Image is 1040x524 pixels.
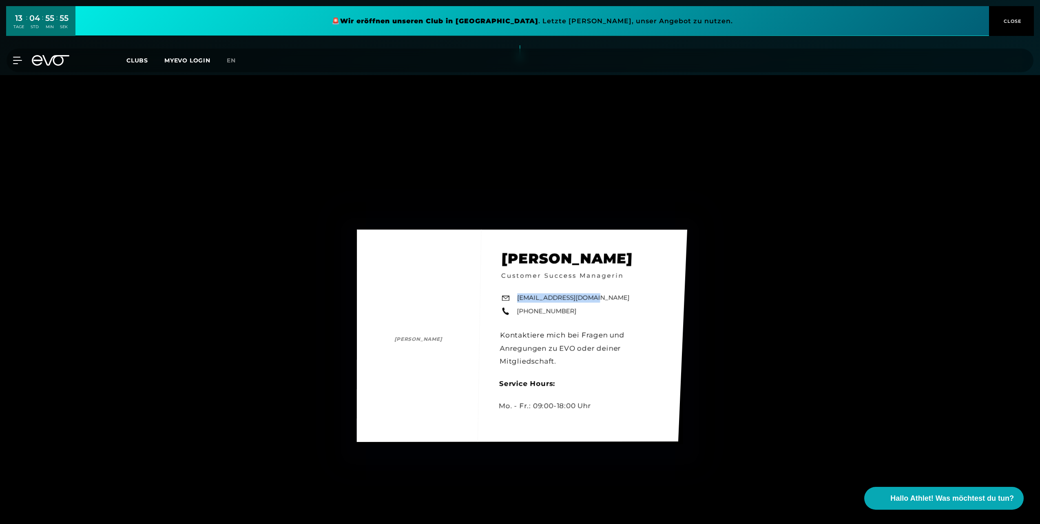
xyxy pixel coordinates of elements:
div: : [42,13,43,35]
a: [PHONE_NUMBER] [517,306,577,315]
div: 13 [13,12,24,24]
a: MYEVO LOGIN [164,57,210,64]
span: en [227,57,236,64]
div: : [26,13,27,35]
div: TAGE [13,24,24,30]
div: : [56,13,58,35]
div: SEK [60,24,69,30]
span: Hallo Athlet! Was möchtest du tun? [890,493,1014,504]
div: STD [29,24,40,30]
button: CLOSE [989,6,1034,36]
a: Clubs [126,56,164,64]
div: 04 [29,12,40,24]
button: Hallo Athlet! Was möchtest du tun? [864,487,1024,510]
span: CLOSE [1002,18,1022,25]
span: Clubs [126,57,148,64]
div: 55 [45,12,54,24]
a: en [227,56,246,65]
div: 55 [60,12,69,24]
a: [EMAIL_ADDRESS][DOMAIN_NAME] [517,293,630,303]
div: MIN [45,24,54,30]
